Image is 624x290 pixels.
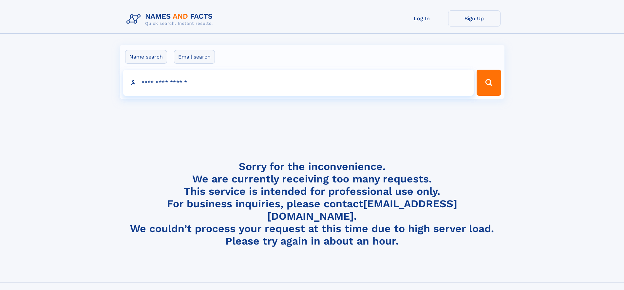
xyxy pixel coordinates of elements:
[124,160,501,247] h4: Sorry for the inconvenience. We are currently receiving too many requests. This service is intend...
[396,10,448,26] a: Log In
[125,50,167,64] label: Name search
[267,197,457,222] a: [EMAIL_ADDRESS][DOMAIN_NAME]
[448,10,501,26] a: Sign Up
[123,70,474,96] input: search input
[477,70,501,96] button: Search Button
[174,50,215,64] label: Email search
[124,10,218,28] img: Logo Names and Facts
